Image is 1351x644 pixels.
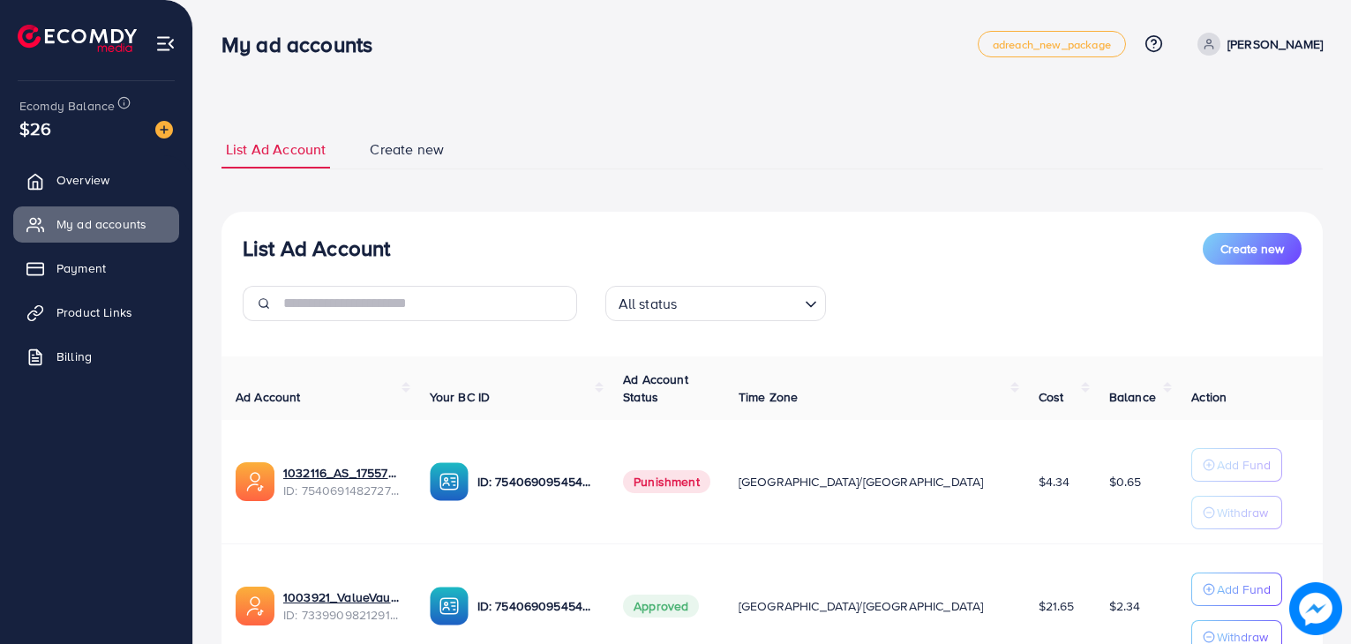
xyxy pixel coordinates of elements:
[605,286,826,321] div: Search for option
[1109,473,1142,490] span: $0.65
[283,482,402,499] span: ID: 7540691482727464967
[56,171,109,189] span: Overview
[739,388,798,406] span: Time Zone
[1190,33,1323,56] a: [PERSON_NAME]
[155,34,176,54] img: menu
[430,462,469,501] img: ic-ba-acc.ded83a64.svg
[221,32,387,57] h3: My ad accounts
[1039,473,1070,490] span: $4.34
[1039,597,1075,615] span: $21.65
[1191,388,1227,406] span: Action
[682,288,797,317] input: Search for option
[56,303,132,321] span: Product Links
[1227,34,1323,55] p: [PERSON_NAME]
[236,462,274,501] img: ic-ads-acc.e4c84228.svg
[56,215,146,233] span: My ad accounts
[56,259,106,277] span: Payment
[430,587,469,625] img: ic-ba-acc.ded83a64.svg
[56,348,92,365] span: Billing
[13,206,179,242] a: My ad accounts
[1109,597,1141,615] span: $2.34
[283,464,402,482] a: 1032116_AS_1755704222613
[19,97,115,115] span: Ecomdy Balance
[615,291,681,317] span: All status
[1217,454,1271,476] p: Add Fund
[477,471,596,492] p: ID: 7540690954542530567
[739,473,984,490] span: [GEOGRAPHIC_DATA]/[GEOGRAPHIC_DATA]
[1220,240,1284,258] span: Create new
[477,595,596,617] p: ID: 7540690954542530567
[1109,388,1156,406] span: Balance
[993,39,1111,50] span: adreach_new_package
[430,388,491,406] span: Your BC ID
[623,595,699,618] span: Approved
[739,597,984,615] span: [GEOGRAPHIC_DATA]/[GEOGRAPHIC_DATA]
[13,339,179,374] a: Billing
[1039,388,1064,406] span: Cost
[1217,502,1268,523] p: Withdraw
[13,251,179,286] a: Payment
[623,371,688,406] span: Ad Account Status
[623,470,710,493] span: Punishment
[1191,448,1282,482] button: Add Fund
[1191,496,1282,529] button: Withdraw
[18,25,137,52] img: logo
[155,121,173,139] img: image
[1289,582,1342,635] img: image
[236,587,274,625] img: ic-ads-acc.e4c84228.svg
[13,295,179,330] a: Product Links
[236,388,301,406] span: Ad Account
[1191,573,1282,606] button: Add Fund
[283,606,402,624] span: ID: 7339909821291855874
[283,464,402,500] div: <span class='underline'>1032116_AS_1755704222613</span></br>7540691482727464967
[226,139,326,160] span: List Ad Account
[370,139,444,160] span: Create new
[243,236,390,261] h3: List Ad Account
[19,116,51,141] span: $26
[13,162,179,198] a: Overview
[1203,233,1302,265] button: Create new
[978,31,1126,57] a: adreach_new_package
[283,588,402,625] div: <span class='underline'>1003921_ValueVault_1708955941628</span></br>7339909821291855874
[1217,579,1271,600] p: Add Fund
[283,588,402,606] a: 1003921_ValueVault_1708955941628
